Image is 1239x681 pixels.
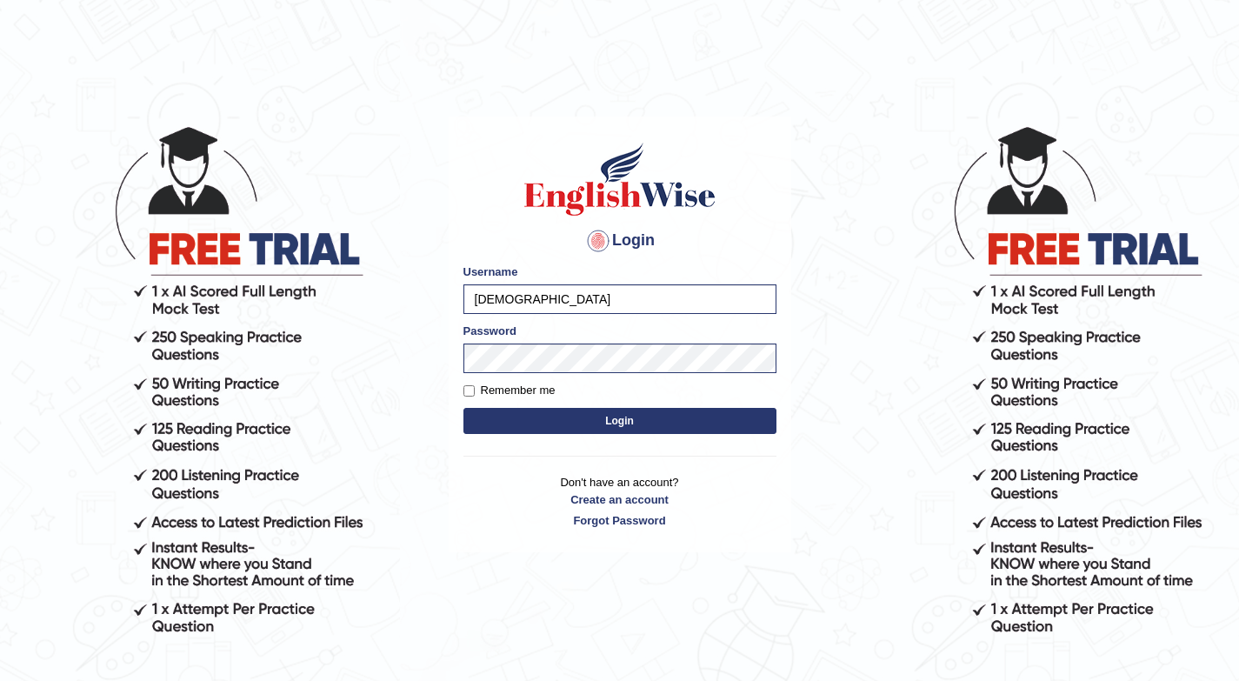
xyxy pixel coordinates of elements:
[463,474,776,528] p: Don't have an account?
[463,227,776,255] h4: Login
[463,264,518,280] label: Username
[463,323,516,339] label: Password
[463,408,776,434] button: Login
[463,512,776,529] a: Forgot Password
[463,385,475,397] input: Remember me
[521,140,719,218] img: Logo of English Wise sign in for intelligent practice with AI
[463,382,556,399] label: Remember me
[463,491,776,508] a: Create an account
